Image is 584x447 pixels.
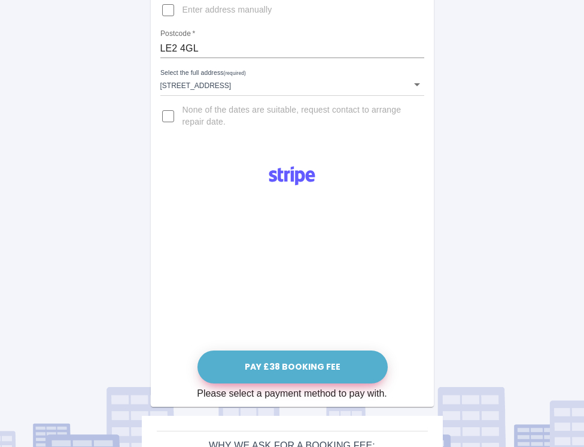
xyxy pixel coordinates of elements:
[182,4,272,16] span: Enter address manually
[197,386,387,401] div: Please select a payment method to pay with.
[223,71,245,76] small: (required)
[160,29,195,39] label: Postcode
[194,194,390,347] iframe: Secure payment input frame
[262,162,322,191] img: Logo
[182,104,415,128] span: None of the dates are suitable, request contact to arrange repair date.
[160,68,246,78] label: Select the full address
[197,351,388,383] button: Pay £38 Booking Fee
[160,74,424,95] div: [STREET_ADDRESS]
